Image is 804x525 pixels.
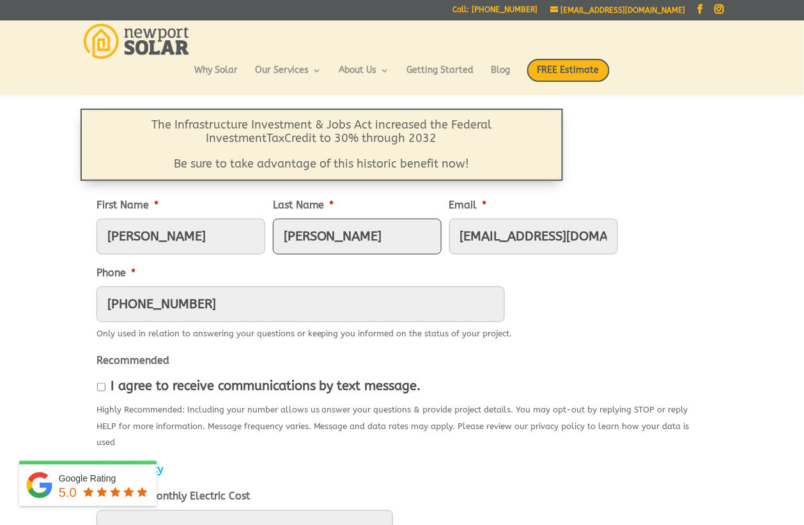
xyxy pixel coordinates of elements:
[491,66,510,88] a: Blog
[527,59,610,82] span: FREE Estimate
[111,379,421,393] label: I agree to receive communications by text message.
[406,66,474,88] a: Getting Started
[267,131,285,145] span: Tax
[59,485,77,499] span: 5.0
[97,267,135,280] label: Phone
[194,66,238,88] a: Why Solar
[527,59,610,95] a: FREE Estimate
[255,66,321,88] a: Our Services
[97,398,707,451] div: Highly Recommended: Including your number allows us answer your questions & provide project detai...
[550,6,685,15] a: [EMAIL_ADDRESS][DOMAIN_NAME]
[339,66,389,88] a: About Us
[59,472,150,485] div: Google Rating
[97,354,169,368] label: Recommended
[97,199,158,212] label: First Name
[273,199,334,212] label: Last Name
[113,118,530,157] p: The Infrastructure Investment & Jobs Act increased the Federal Investment Credit to 30% through 2032
[84,24,189,59] img: Newport Solar | Solar Energy Optimized.
[97,490,250,504] label: Estimated Monthly Electric Cost
[113,157,530,171] p: Be sure to take advantage of this historic benefit now!
[97,464,163,476] a: Privacy Policy
[452,6,537,19] a: Call: [PHONE_NUMBER]
[97,322,513,342] div: Only used in relation to answering your questions or keeping you informed on the status of your p...
[449,199,487,212] label: Email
